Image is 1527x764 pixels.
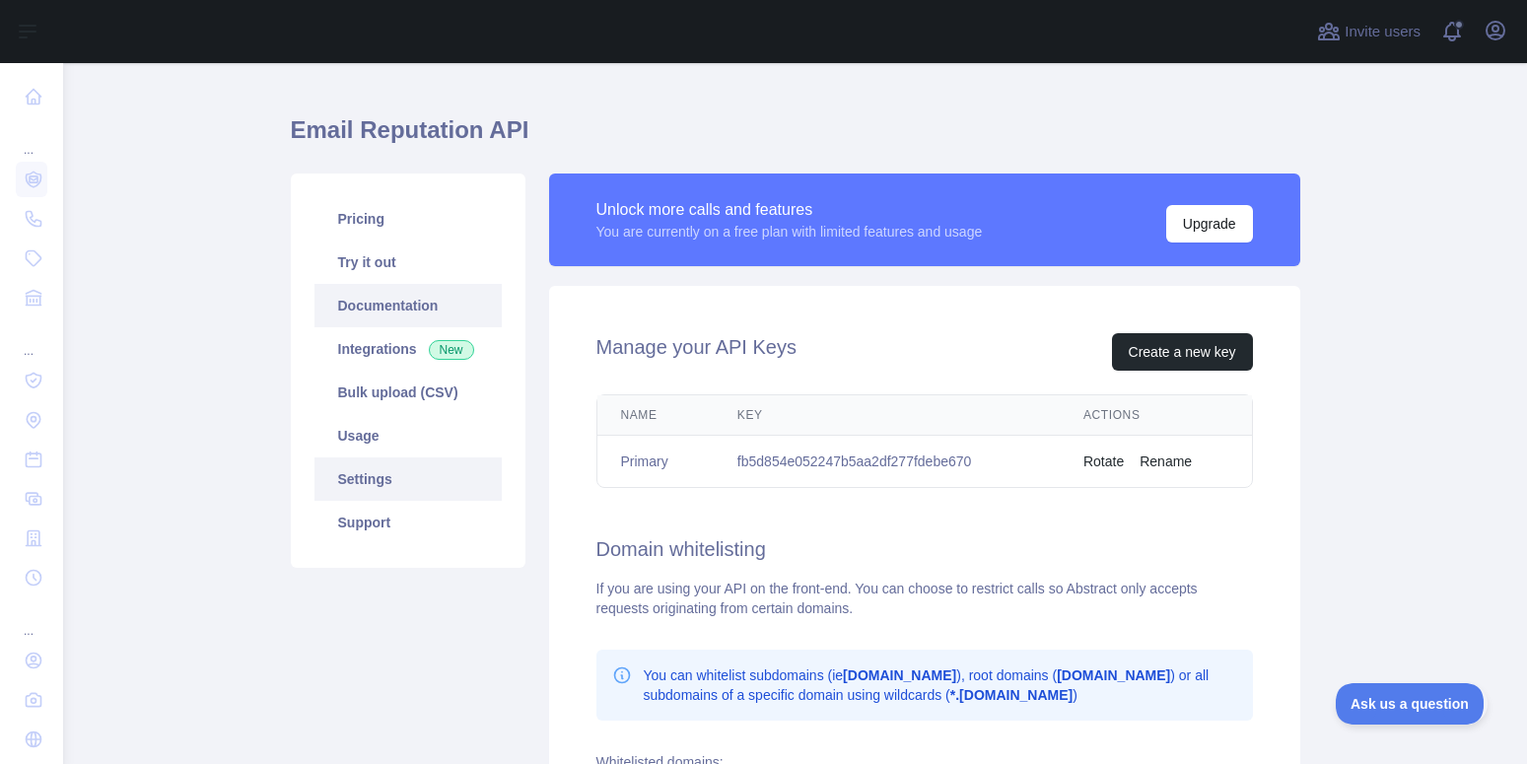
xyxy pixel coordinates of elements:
[1083,451,1124,471] button: Rotate
[1112,333,1253,371] button: Create a new key
[1313,16,1424,47] button: Invite users
[596,535,1253,563] h2: Domain whitelisting
[1345,21,1421,43] span: Invite users
[1336,683,1488,725] iframe: Toggle Customer Support
[596,579,1253,618] div: If you are using your API on the front-end. You can choose to restrict calls so Abstract only acc...
[314,457,502,501] a: Settings
[314,241,502,284] a: Try it out
[1060,395,1252,436] th: Actions
[16,599,47,639] div: ...
[314,371,502,414] a: Bulk upload (CSV)
[314,197,502,241] a: Pricing
[714,436,1060,488] td: fb5d854e052247b5aa2df277fdebe670
[16,319,47,359] div: ...
[597,395,714,436] th: Name
[314,501,502,544] a: Support
[714,395,1060,436] th: Key
[16,118,47,158] div: ...
[1140,451,1192,471] button: Rename
[597,436,714,488] td: Primary
[596,333,797,371] h2: Manage your API Keys
[314,284,502,327] a: Documentation
[1057,667,1170,683] b: [DOMAIN_NAME]
[644,665,1237,705] p: You can whitelist subdomains (ie ), root domains ( ) or all subdomains of a specific domain using...
[596,198,983,222] div: Unlock more calls and features
[1166,205,1253,243] button: Upgrade
[314,327,502,371] a: Integrations New
[314,414,502,457] a: Usage
[429,340,474,360] span: New
[843,667,956,683] b: [DOMAIN_NAME]
[596,222,983,242] div: You are currently on a free plan with limited features and usage
[950,687,1073,703] b: *.[DOMAIN_NAME]
[291,114,1300,162] h1: Email Reputation API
